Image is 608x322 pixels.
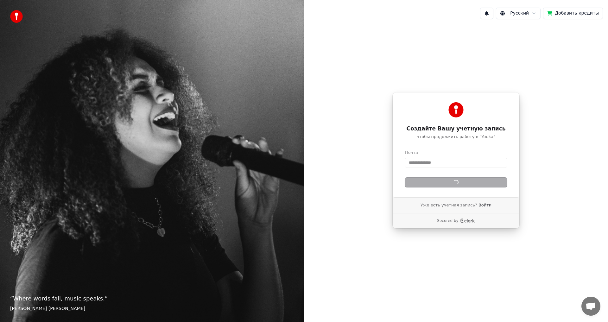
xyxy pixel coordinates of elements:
h1: Создайте Вашу учетную запись [405,125,507,133]
button: Добавить кредиты [543,8,603,19]
a: Открытый чат [581,297,600,316]
p: чтобы продолжить работу в "Youka" [405,134,507,140]
a: Clerk logo [460,218,475,223]
p: Secured by [437,218,458,224]
img: Youka [448,102,464,117]
img: youka [10,10,23,23]
p: “ Where words fail, music speaks. ” [10,294,294,303]
span: Уже есть учетная запись? [421,202,477,208]
a: Войти [478,202,491,208]
footer: [PERSON_NAME] [PERSON_NAME] [10,306,294,312]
